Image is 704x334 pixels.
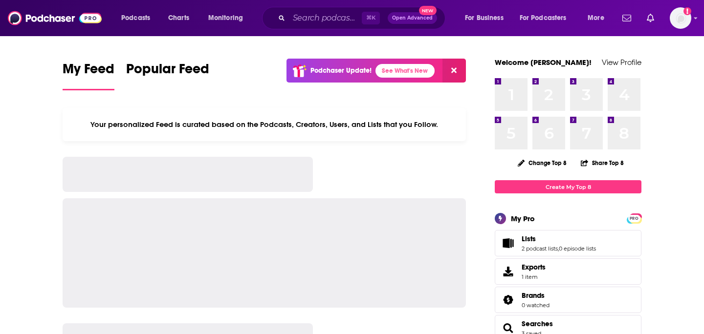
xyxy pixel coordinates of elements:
[618,10,635,26] a: Show notifications dropdown
[201,10,256,26] button: open menu
[208,11,243,25] span: Monitoring
[511,214,535,223] div: My Pro
[495,58,592,67] a: Welcome [PERSON_NAME]!
[522,263,546,271] span: Exports
[580,153,624,172] button: Share Top 8
[522,291,550,300] a: Brands
[310,66,372,75] p: Podchaser Update!
[522,234,596,243] a: Lists
[602,58,641,67] a: View Profile
[388,12,437,24] button: Open AdvancedNew
[558,245,559,252] span: ,
[271,7,455,29] div: Search podcasts, credits, & more...
[683,7,691,15] svg: Add a profile image
[670,7,691,29] span: Logged in as Marketing09
[495,258,641,285] a: Exports
[121,11,150,25] span: Podcasts
[628,214,640,222] a: PRO
[392,16,433,21] span: Open Advanced
[670,7,691,29] button: Show profile menu
[522,319,553,328] a: Searches
[522,245,558,252] a: 2 podcast lists
[498,265,518,278] span: Exports
[63,61,114,90] a: My Feed
[375,64,435,78] a: See What's New
[362,12,380,24] span: ⌘ K
[289,10,362,26] input: Search podcasts, credits, & more...
[126,61,209,83] span: Popular Feed
[162,10,195,26] a: Charts
[498,293,518,307] a: Brands
[114,10,163,26] button: open menu
[559,245,596,252] a: 0 episode lists
[522,291,545,300] span: Brands
[168,11,189,25] span: Charts
[581,10,616,26] button: open menu
[495,230,641,256] span: Lists
[495,180,641,193] a: Create My Top 8
[126,61,209,90] a: Popular Feed
[465,11,504,25] span: For Business
[8,9,102,27] img: Podchaser - Follow, Share and Rate Podcasts
[498,236,518,250] a: Lists
[63,108,466,141] div: Your personalized Feed is curated based on the Podcasts, Creators, Users, and Lists that you Follow.
[643,10,658,26] a: Show notifications dropdown
[522,234,536,243] span: Lists
[495,287,641,313] span: Brands
[513,10,581,26] button: open menu
[512,157,572,169] button: Change Top 8
[458,10,516,26] button: open menu
[522,302,550,309] a: 0 watched
[588,11,604,25] span: More
[63,61,114,83] span: My Feed
[419,6,437,15] span: New
[670,7,691,29] img: User Profile
[522,273,546,280] span: 1 item
[520,11,567,25] span: For Podcasters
